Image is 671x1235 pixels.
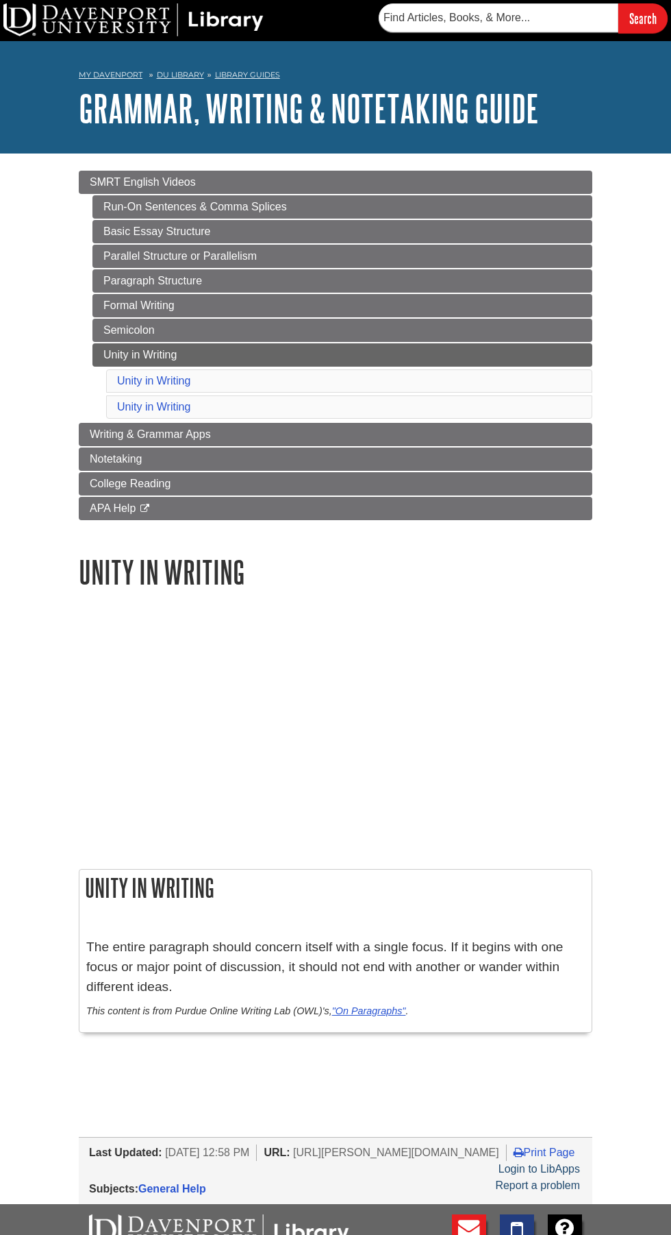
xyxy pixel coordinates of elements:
[92,319,592,342] a: Semicolon
[90,453,142,465] span: Notetaking
[90,428,211,440] span: Writing & Grammar Apps
[379,3,668,33] form: Searches DU Library's articles, books, and more
[92,343,592,367] a: Unity in Writing
[92,195,592,219] a: Run-On Sentences & Comma Splices
[90,502,136,514] span: APA Help
[79,554,592,589] h1: Unity in Writing
[92,245,592,268] a: Parallel Structure or Parallelism
[498,1163,580,1175] a: Login to LibApps
[157,70,204,80] a: DU Library
[618,3,668,33] input: Search
[79,69,142,81] a: My Davenport
[79,171,592,194] a: SMRT English Videos
[117,375,190,387] a: Unity in Writing
[514,1147,524,1158] i: Print Page
[79,870,592,906] h2: Unity in Writing
[165,1147,249,1158] span: [DATE] 12:58 PM
[332,1005,406,1016] a: "On Paragraphs"
[139,504,151,513] i: This link opens in a new window
[3,3,264,36] img: DU Library
[92,220,592,243] a: Basic Essay Structure
[379,3,618,32] input: Find Articles, Books, & More...
[79,423,592,446] a: Writing & Grammar Apps
[495,1179,580,1191] a: Report a problem
[79,497,592,520] a: APA Help
[79,66,592,88] nav: breadcrumb
[514,1147,575,1158] a: Print Page
[86,938,585,996] p: The entire paragraph should concern itself with a single focus. If it begins with one focus or ma...
[79,87,539,130] a: Grammar, Writing & Notetaking Guide
[92,269,592,293] a: Paragraph Structure
[79,472,592,496] a: College Reading
[293,1147,499,1158] span: [URL][PERSON_NAME][DOMAIN_NAME]
[79,448,592,471] a: Notetaking
[89,1147,162,1158] span: Last Updated:
[138,1183,206,1195] a: General Help
[215,70,280,80] a: Library Guides
[92,294,592,317] a: Formal Writing
[90,478,170,489] span: College Reading
[117,401,190,413] a: Unity in Writing
[264,1147,290,1158] span: URL:
[89,1183,138,1195] span: Subjects:
[86,1004,585,1019] p: This content is from Purdue Online Writing Lab (OWL)'s, .
[79,171,592,520] div: Guide Page Menu
[90,176,196,188] span: SMRT English Videos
